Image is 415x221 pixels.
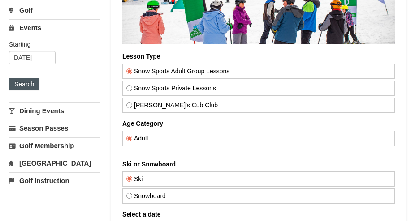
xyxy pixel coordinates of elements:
[9,78,39,90] button: Search
[9,40,93,49] label: Starting
[9,137,100,154] a: Golf Membership
[9,102,100,119] a: Dining Events
[9,155,100,171] a: [GEOGRAPHIC_DATA]
[9,2,100,18] a: Golf
[9,120,100,136] a: Season Passes
[9,172,100,189] a: Golf Instruction
[9,19,100,36] a: Events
